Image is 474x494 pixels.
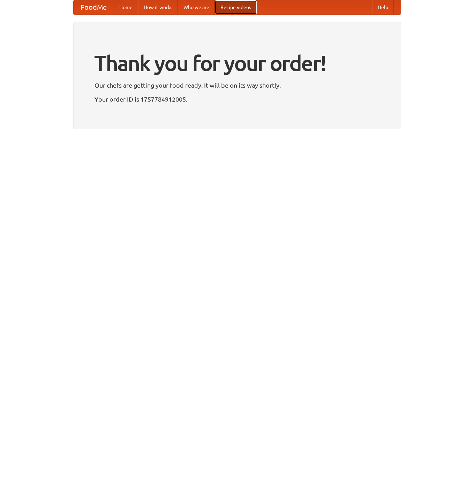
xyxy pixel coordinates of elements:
[114,0,138,14] a: Home
[178,0,215,14] a: Who we are
[138,0,178,14] a: How it works
[372,0,394,14] a: Help
[95,80,380,90] p: Our chefs are getting your food ready. It will be on its way shortly.
[95,46,380,80] h1: Thank you for your order!
[215,0,257,14] a: Recipe videos
[95,94,380,104] p: Your order ID is 1757784912005.
[74,0,114,14] a: FoodMe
